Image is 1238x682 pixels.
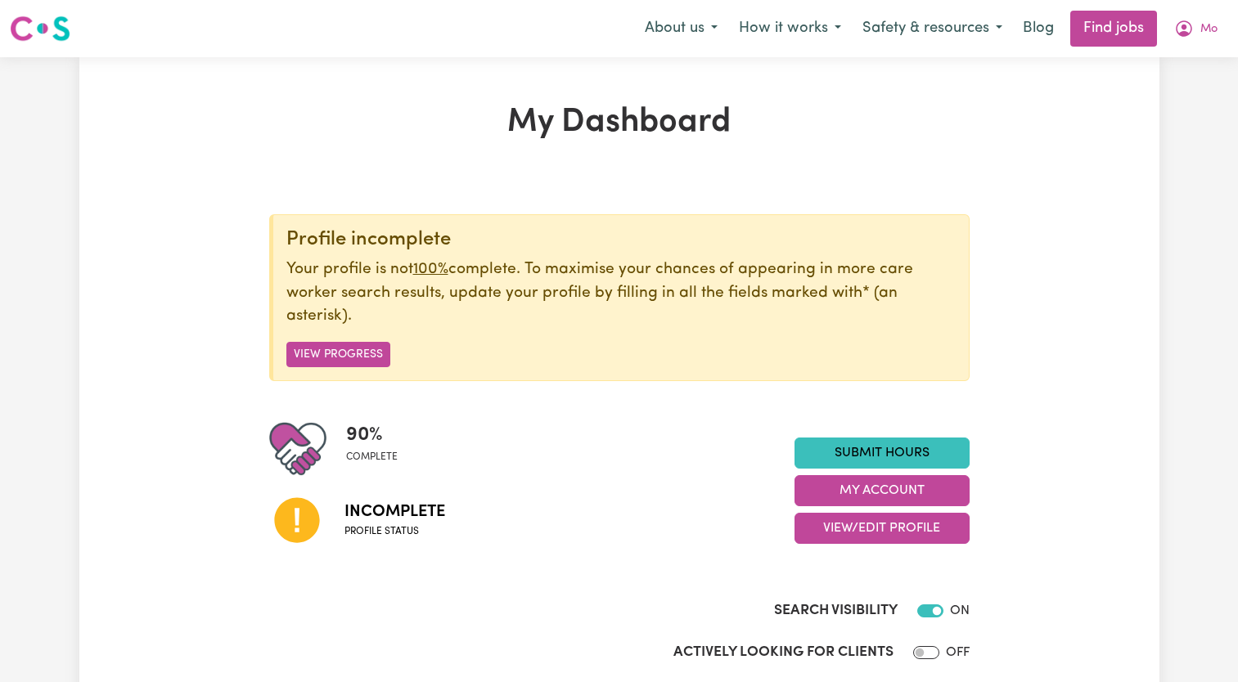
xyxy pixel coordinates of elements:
[634,11,728,46] button: About us
[950,604,970,617] span: ON
[10,10,70,47] a: Careseekers logo
[946,646,970,659] span: OFF
[1200,20,1218,38] span: Mo
[10,14,70,43] img: Careseekers logo
[269,103,970,142] h1: My Dashboard
[344,500,445,524] span: Incomplete
[413,262,448,277] u: 100%
[286,258,956,329] p: Your profile is not complete. To maximise your chances of appearing in more care worker search re...
[774,600,898,621] label: Search Visibility
[728,11,852,46] button: How it works
[346,450,398,464] span: complete
[286,342,390,367] button: View Progress
[286,228,956,252] div: Profile incomplete
[346,420,411,478] div: Profile completeness: 90%
[795,475,970,506] button: My Account
[346,420,398,450] span: 90 %
[1070,11,1157,47] a: Find jobs
[852,11,1013,46] button: Safety & resources
[1013,11,1064,47] a: Blog
[1164,11,1228,46] button: My Account
[344,524,445,539] span: Profile status
[795,437,970,469] a: Submit Hours
[673,642,894,663] label: Actively Looking for Clients
[795,513,970,544] button: View/Edit Profile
